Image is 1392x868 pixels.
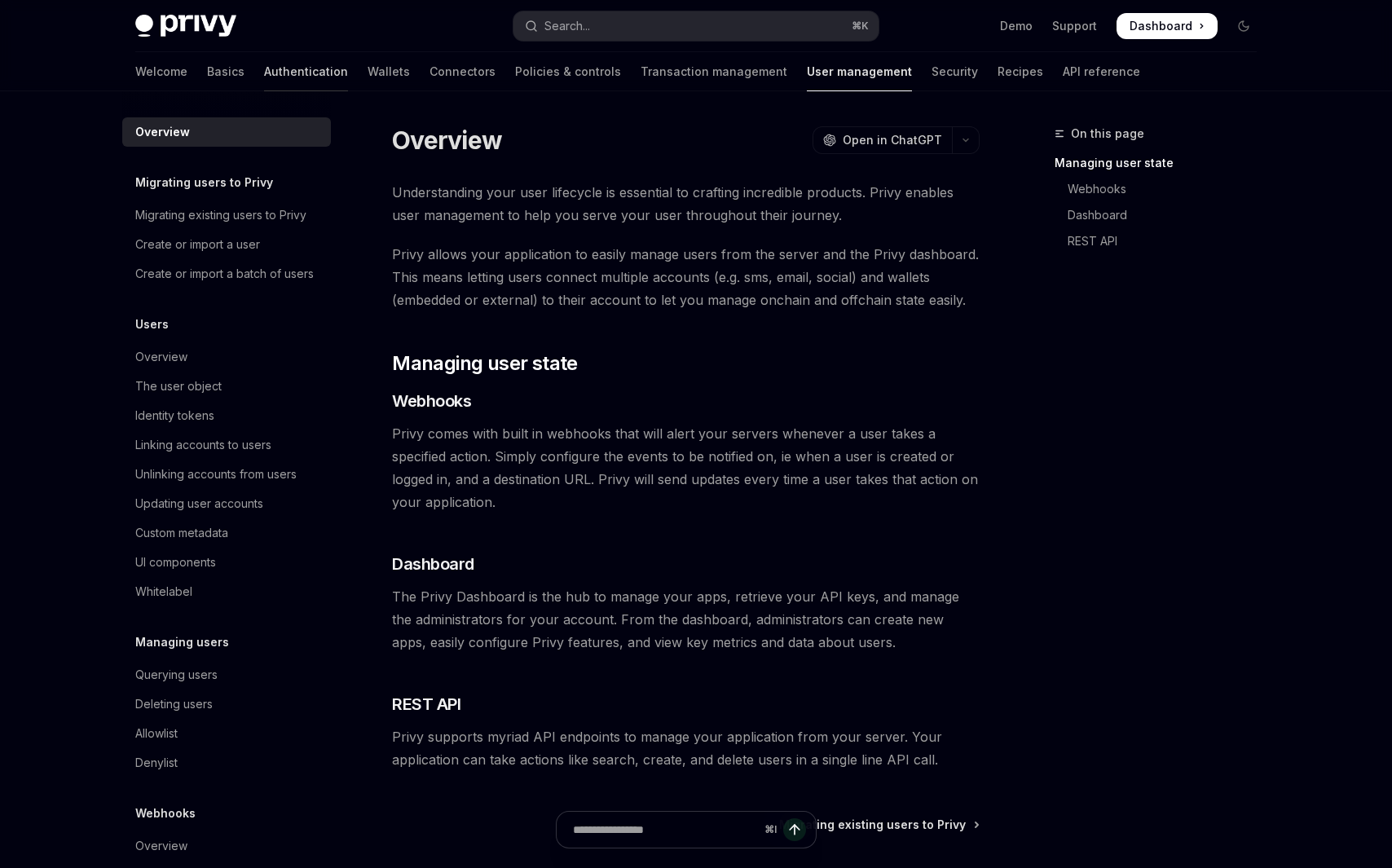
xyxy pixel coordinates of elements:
[852,20,869,33] span: ⌘ K
[122,460,331,489] a: Unlinking accounts from users
[1055,176,1270,202] a: Webhooks
[122,200,331,230] a: Migrating existing users to Privy
[429,52,496,91] a: Connectors
[392,243,980,311] span: Privy allows your application to easily manage users from the server and the Privy dashboard. Thi...
[135,52,187,91] a: Welcome
[135,435,271,455] div: Linking accounts to users
[135,553,216,572] div: UI components
[392,181,980,227] span: Understanding your user lifecycle is essential to crafting incredible products. Privy enables use...
[135,173,273,192] h5: Migrating users to Privy
[392,350,578,377] span: Managing user state
[135,122,190,142] div: Overview
[843,132,942,148] span: Open in ChatGPT
[135,465,297,484] div: Unlinking accounts from users
[135,836,187,856] div: Overview
[122,489,331,518] a: Updating user accounts
[122,259,331,289] a: Create or import a batch of users
[1117,13,1218,39] a: Dashboard
[135,347,187,367] div: Overview
[135,15,236,37] img: dark logo
[264,52,348,91] a: Authentication
[641,52,787,91] a: Transaction management
[135,205,306,225] div: Migrating existing users to Privy
[1055,150,1270,176] a: Managing user state
[122,831,331,861] a: Overview
[135,523,228,543] div: Custom metadata
[392,693,460,716] span: REST API
[1000,18,1033,34] a: Demo
[998,52,1043,91] a: Recipes
[135,264,314,284] div: Create or import a batch of users
[135,724,178,743] div: Allowlist
[1055,228,1270,254] a: REST API
[392,725,980,771] span: Privy supports myriad API endpoints to manage your application from your server. Your application...
[932,52,978,91] a: Security
[122,719,331,748] a: Allowlist
[392,585,980,654] span: The Privy Dashboard is the hub to manage your apps, retrieve your API keys, and manage the admini...
[392,553,474,575] span: Dashboard
[122,748,331,778] a: Denylist
[392,126,502,155] h1: Overview
[513,11,879,41] button: Open search
[1055,202,1270,228] a: Dashboard
[783,818,806,841] button: Send message
[122,342,331,372] a: Overview
[573,812,758,848] input: Ask a question...
[122,230,331,259] a: Create or import a user
[122,660,331,690] a: Querying users
[813,126,952,154] button: Open in ChatGPT
[807,52,912,91] a: User management
[392,422,980,513] span: Privy comes with built in webhooks that will alert your servers whenever a user takes a specified...
[122,518,331,548] a: Custom metadata
[135,804,196,823] h5: Webhooks
[135,406,214,425] div: Identity tokens
[122,430,331,460] a: Linking accounts to users
[1071,124,1144,143] span: On this page
[135,315,169,334] h5: Users
[122,372,331,401] a: The user object
[515,52,621,91] a: Policies & controls
[135,694,213,714] div: Deleting users
[122,117,331,147] a: Overview
[135,235,260,254] div: Create or import a user
[368,52,410,91] a: Wallets
[122,548,331,577] a: UI components
[122,577,331,606] a: Whitelabel
[392,390,471,412] span: Webhooks
[1052,18,1097,34] a: Support
[1231,13,1257,39] button: Toggle dark mode
[544,16,590,36] div: Search...
[135,494,263,513] div: Updating user accounts
[135,665,218,685] div: Querying users
[122,401,331,430] a: Identity tokens
[207,52,244,91] a: Basics
[135,582,192,601] div: Whitelabel
[135,377,222,396] div: The user object
[1130,18,1192,34] span: Dashboard
[122,690,331,719] a: Deleting users
[135,753,178,773] div: Denylist
[1063,52,1140,91] a: API reference
[135,632,229,652] h5: Managing users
